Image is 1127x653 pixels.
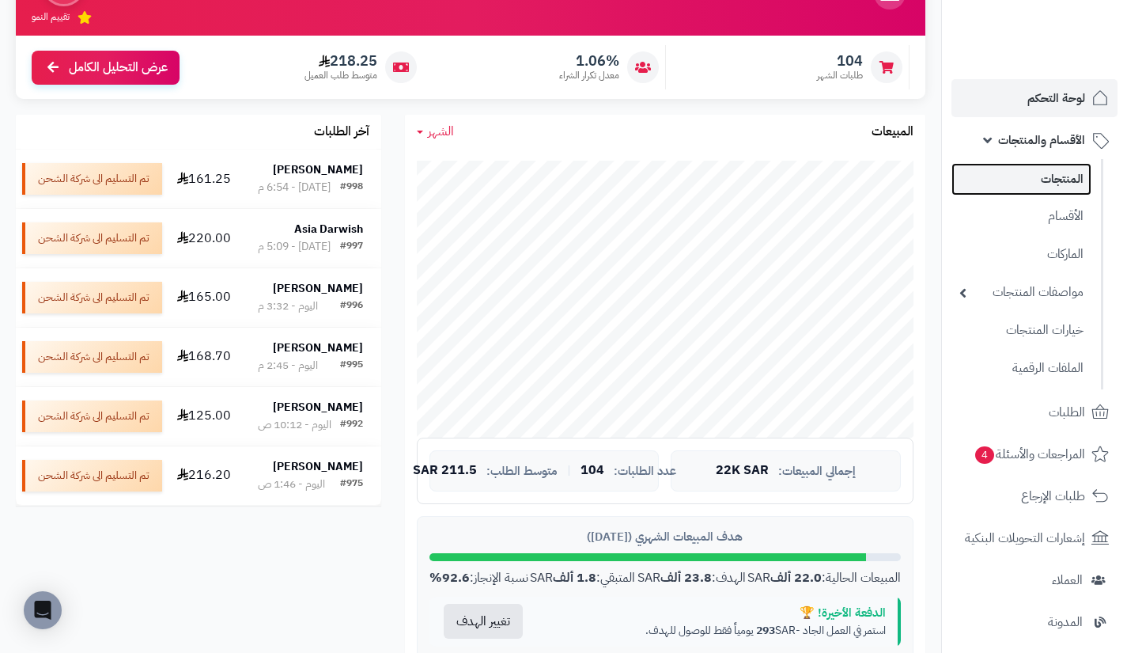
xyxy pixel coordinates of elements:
span: المدونة [1048,611,1083,633]
div: تم التسليم الى شركة الشحن [22,341,162,373]
span: عرض التحليل الكامل [69,59,168,77]
div: تم التسليم الى شركة الشحن [22,163,162,195]
span: 218.25 [304,52,377,70]
a: خيارات المنتجات [951,313,1091,347]
td: 220.00 [168,209,240,268]
span: معدل تكرار الشراء [559,69,619,82]
span: 104 [581,464,604,478]
span: الشهر [428,122,454,141]
h3: آخر الطلبات [314,125,369,139]
strong: 293 [756,622,775,639]
span: طلبات الشهر [817,69,863,82]
a: الملفات الرقمية [951,351,1091,385]
div: [DATE] - 6:54 م [258,180,331,196]
strong: 23.8 ألف [660,568,712,587]
div: اليوم - 3:32 م [258,298,318,314]
span: العملاء [1052,569,1083,591]
a: الشهر [417,123,454,141]
span: إجمالي المبيعات: [778,465,856,478]
a: المنتجات [951,163,1091,196]
a: الطلبات [951,393,1118,431]
strong: Asia Darwish [294,221,363,237]
td: 125.00 [168,387,240,446]
div: [DATE] - 5:09 م [258,239,331,255]
a: لوحة التحكم [951,79,1118,117]
div: تم التسليم الى شركة الشحن [22,460,162,492]
span: متوسط الطلب: [486,465,558,478]
span: | [567,465,571,476]
span: 4 [975,446,994,464]
img: logo-2.png [1019,44,1112,78]
strong: [PERSON_NAME] [273,161,363,178]
a: عرض التحليل الكامل [32,51,180,85]
a: طلبات الإرجاع [951,477,1118,515]
td: 161.25 [168,150,240,208]
span: 211.5 SAR [413,464,477,478]
div: Open Intercom Messenger [24,591,62,629]
span: 22K SAR [716,464,769,478]
div: #975 [340,476,363,492]
div: نسبة الإنجاز: [429,569,528,587]
span: طلبات الإرجاع [1021,485,1085,507]
span: الأقسام والمنتجات [998,129,1085,151]
p: استمر في العمل الجاد - SAR يومياً فقط للوصول للهدف. [549,623,886,639]
div: اليوم - 10:12 ص [258,417,331,433]
a: المراجعات والأسئلة4 [951,435,1118,473]
strong: 92.6% [429,568,470,587]
span: 1.06% [559,52,619,70]
td: 216.20 [168,446,240,505]
div: #998 [340,180,363,196]
div: #995 [340,358,363,374]
div: تم التسليم الى شركة الشحن [22,222,162,254]
div: المبيعات الحالية: SAR [747,569,901,587]
div: المتبقي: SAR [530,569,635,587]
strong: [PERSON_NAME] [273,399,363,416]
div: الدفعة الأخيرة! 🏆 [549,605,886,621]
span: إشعارات التحويلات البنكية [965,527,1085,549]
a: إشعارات التحويلات البنكية [951,519,1118,557]
a: المدونة [951,603,1118,641]
a: الماركات [951,237,1091,271]
span: الطلبات [1049,401,1085,423]
div: #996 [340,298,363,314]
a: مواصفات المنتجات [951,275,1091,309]
strong: [PERSON_NAME] [273,340,363,356]
span: تقييم النمو [32,10,70,24]
span: 104 [817,52,863,70]
div: اليوم - 2:45 م [258,358,318,374]
strong: 22.0 ألف [770,568,822,587]
div: تم التسليم الى شركة الشحن [22,282,162,313]
strong: [PERSON_NAME] [273,280,363,297]
div: #992 [340,417,363,433]
h3: المبيعات [872,125,913,139]
div: الهدف: SAR [637,569,746,587]
span: عدد الطلبات: [614,465,676,478]
span: المراجعات والأسئلة [974,443,1085,465]
strong: [PERSON_NAME] [273,458,363,475]
div: اليوم - 1:46 ص [258,476,325,492]
strong: 1.8 ألف [553,568,596,587]
button: تغيير الهدف [444,604,523,639]
span: متوسط طلب العميل [304,69,377,82]
td: 168.70 [168,328,240,386]
a: العملاء [951,561,1118,599]
span: لوحة التحكم [1027,87,1085,109]
div: هدف المبيعات الشهري ([DATE]) [429,529,901,545]
td: 165.00 [168,268,240,327]
div: #997 [340,239,363,255]
div: تم التسليم الى شركة الشحن [22,401,162,432]
a: الأقسام [951,199,1091,233]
